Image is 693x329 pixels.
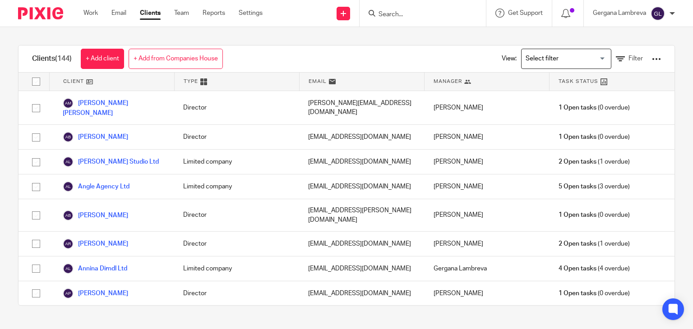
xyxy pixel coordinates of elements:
[559,103,596,112] span: 1 Open tasks
[63,132,74,142] img: svg%3E
[508,10,543,16] span: Get Support
[299,199,424,231] div: [EMAIL_ADDRESS][PERSON_NAME][DOMAIN_NAME]
[63,288,128,299] a: [PERSON_NAME]
[129,49,223,69] a: + Add from Companies House
[299,174,424,199] div: [EMAIL_ADDRESS][DOMAIN_NAME]
[378,11,459,19] input: Search
[559,239,596,248] span: 2 Open tasks
[522,51,606,67] input: Search for option
[425,232,550,256] div: [PERSON_NAME]
[628,55,643,62] span: Filter
[174,199,299,231] div: Director
[174,256,299,281] div: Limited company
[559,157,596,166] span: 2 Open tasks
[63,181,74,192] img: svg%3E
[184,78,198,85] span: Type
[559,182,596,191] span: 5 Open tasks
[63,263,74,274] img: svg%3E
[63,238,74,249] img: svg%3E
[425,174,550,199] div: [PERSON_NAME]
[63,98,165,118] a: [PERSON_NAME] [PERSON_NAME]
[174,150,299,174] div: Limited company
[32,54,72,64] h1: Clients
[651,6,665,21] img: svg%3E
[559,239,630,248] span: (1 overdue)
[559,133,596,142] span: 1 Open tasks
[559,210,596,219] span: 1 Open tasks
[63,181,129,192] a: Angle Agency Ltd
[28,73,45,90] input: Select all
[63,210,74,221] img: svg%3E
[559,264,630,273] span: (4 overdue)
[559,78,598,85] span: Task Status
[63,210,128,221] a: [PERSON_NAME]
[203,9,225,18] a: Reports
[63,98,74,109] img: svg%3E
[18,7,63,19] img: Pixie
[425,125,550,149] div: [PERSON_NAME]
[559,103,630,112] span: (0 overdue)
[425,91,550,124] div: [PERSON_NAME]
[55,55,72,62] span: (144)
[83,9,98,18] a: Work
[63,78,84,85] span: Client
[174,232,299,256] div: Director
[299,232,424,256] div: [EMAIL_ADDRESS][DOMAIN_NAME]
[559,182,630,191] span: (3 overdue)
[299,256,424,281] div: [EMAIL_ADDRESS][DOMAIN_NAME]
[174,125,299,149] div: Director
[425,150,550,174] div: [PERSON_NAME]
[63,156,159,167] a: [PERSON_NAME] Studio Ltd
[81,49,124,69] a: + Add client
[425,281,550,306] div: [PERSON_NAME]
[63,238,128,249] a: [PERSON_NAME]
[559,264,596,273] span: 4 Open tasks
[521,49,611,69] div: Search for option
[140,9,161,18] a: Clients
[63,132,128,142] a: [PERSON_NAME]
[111,9,126,18] a: Email
[559,289,596,298] span: 1 Open tasks
[299,125,424,149] div: [EMAIL_ADDRESS][DOMAIN_NAME]
[299,91,424,124] div: [PERSON_NAME][EMAIL_ADDRESS][DOMAIN_NAME]
[434,78,462,85] span: Manager
[239,9,263,18] a: Settings
[174,9,189,18] a: Team
[174,281,299,306] div: Director
[299,281,424,306] div: [EMAIL_ADDRESS][DOMAIN_NAME]
[174,91,299,124] div: Director
[488,46,661,72] div: View:
[63,156,74,167] img: svg%3E
[309,78,327,85] span: Email
[63,288,74,299] img: svg%3E
[425,256,550,281] div: Gergana Lambreva
[593,9,646,18] p: Gergana Lambreva
[559,289,630,298] span: (0 overdue)
[425,199,550,231] div: [PERSON_NAME]
[299,150,424,174] div: [EMAIL_ADDRESS][DOMAIN_NAME]
[559,133,630,142] span: (0 overdue)
[63,263,127,274] a: Annina Dirndl Ltd
[559,157,630,166] span: (1 overdue)
[174,174,299,199] div: Limited company
[559,210,630,219] span: (0 overdue)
